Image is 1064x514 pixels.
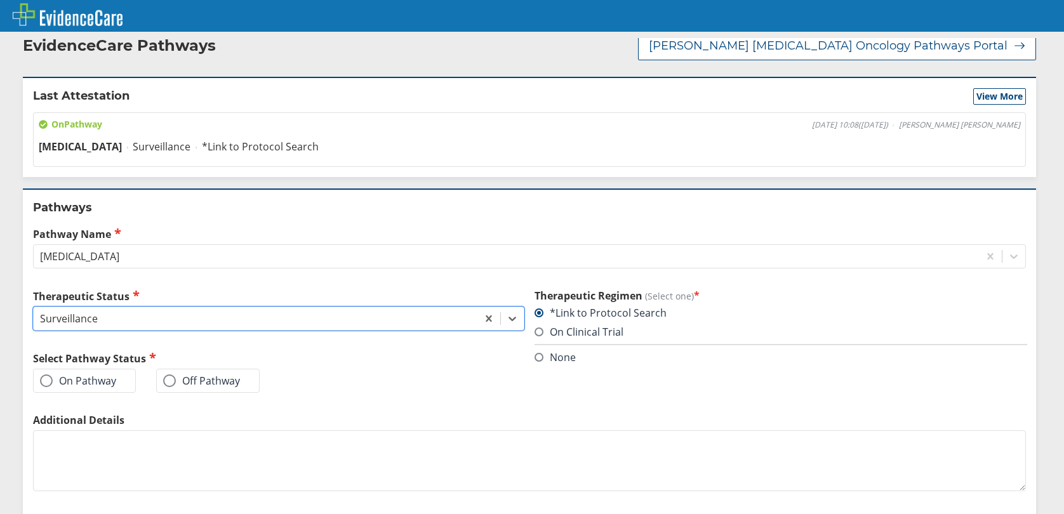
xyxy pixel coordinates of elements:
label: Therapeutic Status [33,289,524,303]
span: On Pathway [39,118,102,131]
div: [MEDICAL_DATA] [40,249,119,263]
span: *Link to Protocol Search [202,140,319,154]
span: [PERSON_NAME] [PERSON_NAME] [899,120,1020,130]
span: [PERSON_NAME] [MEDICAL_DATA] Oncology Pathways Portal [649,38,1007,53]
label: None [535,350,576,364]
span: View More [976,90,1023,103]
label: Additional Details [33,413,1026,427]
h2: Pathways [33,200,1026,215]
h2: Select Pathway Status [33,351,524,366]
button: [PERSON_NAME] [MEDICAL_DATA] Oncology Pathways Portal [638,31,1036,60]
button: View More [973,88,1026,105]
label: On Clinical Trial [535,325,623,339]
div: Surveillance [40,312,98,326]
label: On Pathway [40,374,116,387]
span: (Select one) [645,290,694,302]
h2: Last Attestation [33,88,130,105]
span: [DATE] 10:08 ( [DATE] ) [812,120,888,130]
span: Surveillance [133,140,190,154]
h2: EvidenceCare Pathways [23,36,216,55]
img: EvidenceCare [13,3,123,26]
h3: Therapeutic Regimen [535,289,1026,303]
label: *Link to Protocol Search [535,306,667,320]
span: [MEDICAL_DATA] [39,140,122,154]
label: Off Pathway [163,374,240,387]
label: Pathway Name [33,227,1026,241]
